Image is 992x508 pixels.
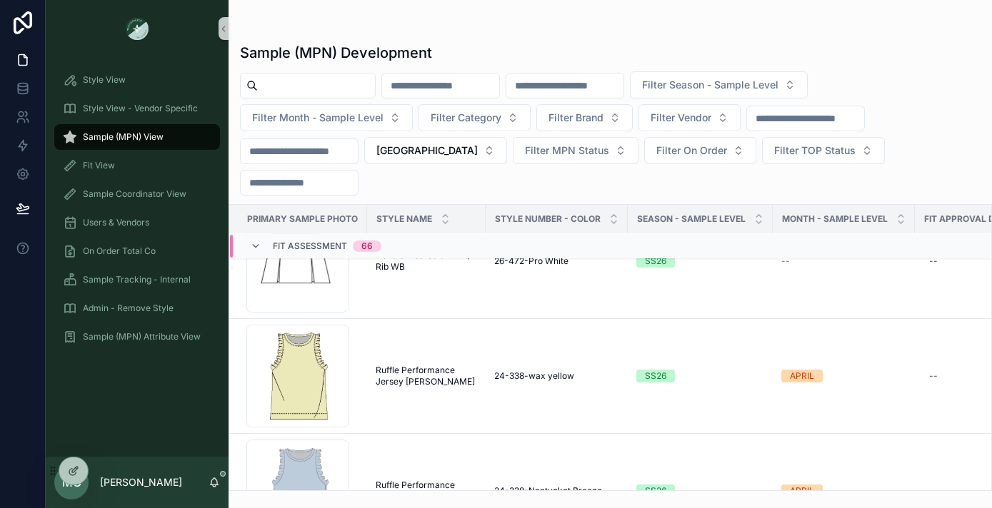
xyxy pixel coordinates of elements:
span: [GEOGRAPHIC_DATA] [376,143,478,158]
button: Select Button [364,137,507,164]
span: Filter On Order [656,143,727,158]
div: SS26 [645,255,666,268]
span: Filter TOP Status [774,143,856,158]
span: Filter Month - Sample Level [252,111,384,125]
span: Primary Sample Photo [247,213,358,225]
div: scrollable content [46,57,229,368]
p: [PERSON_NAME] [100,475,182,489]
a: Sample Tracking - Internal [54,267,220,293]
span: Style View [83,74,126,86]
a: Ruffle Performance Jersey [PERSON_NAME] [376,365,477,387]
a: 24-338-Nantucket Breeze [494,485,619,497]
span: Sample Tracking - Internal [83,274,191,285]
a: SS26 [636,370,764,382]
span: Season - Sample Level [637,213,746,225]
span: Fit Assessment [273,240,347,252]
a: APRIL [781,484,906,497]
a: APRIL [781,370,906,382]
a: Sample (MPN) View [54,124,220,150]
span: MONTH - SAMPLE LEVEL [782,213,888,225]
div: -- [929,255,938,267]
img: App logo [126,17,149,40]
span: Users & Vendors [83,217,149,228]
button: Select Button [513,137,638,164]
span: -- [781,255,790,267]
div: APRIL [790,484,814,497]
a: 24-338-wax yellow [494,370,619,382]
span: Sample (MPN) View [83,131,164,143]
div: SS26 [645,484,666,497]
button: Select Button [536,104,633,131]
a: Users & Vendors [54,210,220,235]
span: Style Name [376,213,432,225]
button: Select Button [644,137,756,164]
h1: Sample (MPN) Development [240,43,432,63]
span: Style Number - Color [495,213,601,225]
span: 26-472-Pro White [494,255,568,267]
a: On Order Total Co [54,238,220,264]
button: Select Button [762,137,885,164]
span: Filter Brand [548,111,603,125]
span: Filter Vendor [651,111,711,125]
a: 26-472-Pro White [494,255,619,267]
span: Fit View [83,160,115,171]
a: Admin - Remove Style [54,295,220,321]
a: Fit View [54,153,220,178]
a: Style View [54,67,220,93]
span: Filter Season - Sample Level [642,78,778,92]
a: SS26 [636,255,764,268]
span: Filter MPN Status [525,143,609,158]
span: Admin - Remove Style [83,303,174,314]
a: SS26 [636,484,764,497]
div: -- [929,370,938,382]
div: SS26 [645,370,666,382]
div: 66 [361,240,373,252]
button: Select Button [630,71,808,98]
button: Select Button [240,104,413,131]
span: On Order Total Co [83,245,156,257]
a: Style View - Vendor Specific [54,96,220,121]
a: Ruffle Performance Jersey [PERSON_NAME] [376,479,477,502]
span: Style View - Vendor Specific [83,103,198,114]
a: -- [781,255,906,267]
span: Sample Coordinator View [83,188,186,200]
a: Double Pleated Skirt w/ Rib WB [376,250,477,273]
span: Sample (MPN) Attribute View [83,331,201,342]
a: Sample (MPN) Attribute View [54,324,220,350]
div: -- [929,485,938,497]
div: APRIL [790,370,814,382]
button: Select Button [419,104,531,131]
span: Filter Category [431,111,501,125]
button: Select Button [638,104,741,131]
span: 24-338-wax yellow [494,370,574,382]
a: Sample Coordinator View [54,181,220,207]
span: 24-338-Nantucket Breeze [494,485,602,497]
